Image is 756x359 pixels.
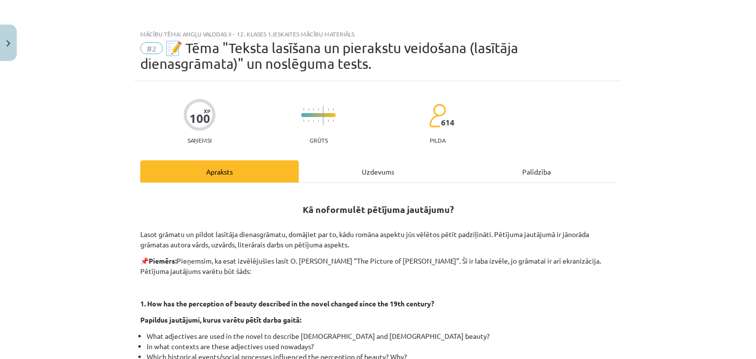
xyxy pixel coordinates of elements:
span: 📝 Tēma "Teksta lasīšana un pierakstu veidošana (lasītāja dienasgrāmata)" un noslēguma tests. [140,40,518,72]
strong: 1. How has the perception of beauty described in the novel changed since the 19th century? [140,299,434,308]
p: Lasot grāmatu un pildot lasītāja dienasgrāmatu, domājiet par to, kādu romāna aspektu jūs vēlētos ... [140,219,616,250]
span: #2 [140,42,163,54]
div: Uzdevums [299,160,457,182]
li: In what contexts are these adjectives used nowadays? [147,341,616,352]
img: icon-short-line-57e1e144782c952c97e751825c79c345078a6d821885a25fce030b3d8c18986b.svg [318,120,319,122]
img: icon-long-line-d9ea69661e0d244f92f715978eff75569469978d946b2353a9bb055b3ed8787d.svg [323,106,324,125]
img: icon-short-line-57e1e144782c952c97e751825c79c345078a6d821885a25fce030b3d8c18986b.svg [318,108,319,111]
p: 📌 Pieņemsim, ka esat izvēlējušies lasīt O. [PERSON_NAME] “The Picture of [PERSON_NAME]”. Šī ir la... [140,256,616,276]
img: icon-short-line-57e1e144782c952c97e751825c79c345078a6d821885a25fce030b3d8c18986b.svg [328,120,329,122]
span: 614 [441,118,454,127]
strong: Piemērs: [149,256,177,265]
img: students-c634bb4e5e11cddfef0936a35e636f08e4e9abd3cc4e673bd6f9a4125e45ecb1.svg [429,103,446,128]
img: icon-short-line-57e1e144782c952c97e751825c79c345078a6d821885a25fce030b3d8c18986b.svg [303,108,304,111]
div: Mācību tēma: Angļu valodas ii - 12. klases 1.ieskaites mācību materiāls [140,30,616,37]
img: icon-short-line-57e1e144782c952c97e751825c79c345078a6d821885a25fce030b3d8c18986b.svg [328,108,329,111]
p: pilda [430,137,445,144]
div: 100 [189,112,210,125]
img: icon-short-line-57e1e144782c952c97e751825c79c345078a6d821885a25fce030b3d8c18986b.svg [308,120,309,122]
img: icon-short-line-57e1e144782c952c97e751825c79c345078a6d821885a25fce030b3d8c18986b.svg [313,108,314,111]
img: icon-short-line-57e1e144782c952c97e751825c79c345078a6d821885a25fce030b3d8c18986b.svg [303,120,304,122]
img: icon-close-lesson-0947bae3869378f0d4975bcd49f059093ad1ed9edebbc8119c70593378902aed.svg [6,40,10,47]
p: Saņemsi [184,137,216,144]
span: XP [204,108,210,114]
img: icon-short-line-57e1e144782c952c97e751825c79c345078a6d821885a25fce030b3d8c18986b.svg [333,120,334,122]
div: Apraksts [140,160,299,182]
div: Palīdzība [457,160,616,182]
img: icon-short-line-57e1e144782c952c97e751825c79c345078a6d821885a25fce030b3d8c18986b.svg [333,108,334,111]
img: icon-short-line-57e1e144782c952c97e751825c79c345078a6d821885a25fce030b3d8c18986b.svg [308,108,309,111]
strong: Kā noformulēt pētījuma jautājumu? [303,204,454,215]
img: icon-short-line-57e1e144782c952c97e751825c79c345078a6d821885a25fce030b3d8c18986b.svg [313,120,314,122]
li: What adjectives are used in the novel to describe [DEMOGRAPHIC_DATA] and [DEMOGRAPHIC_DATA] beauty? [147,331,616,341]
p: Grūts [310,137,328,144]
strong: Papildus jautājumi, kurus varētu pētīt darba gaitā: [140,315,301,324]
